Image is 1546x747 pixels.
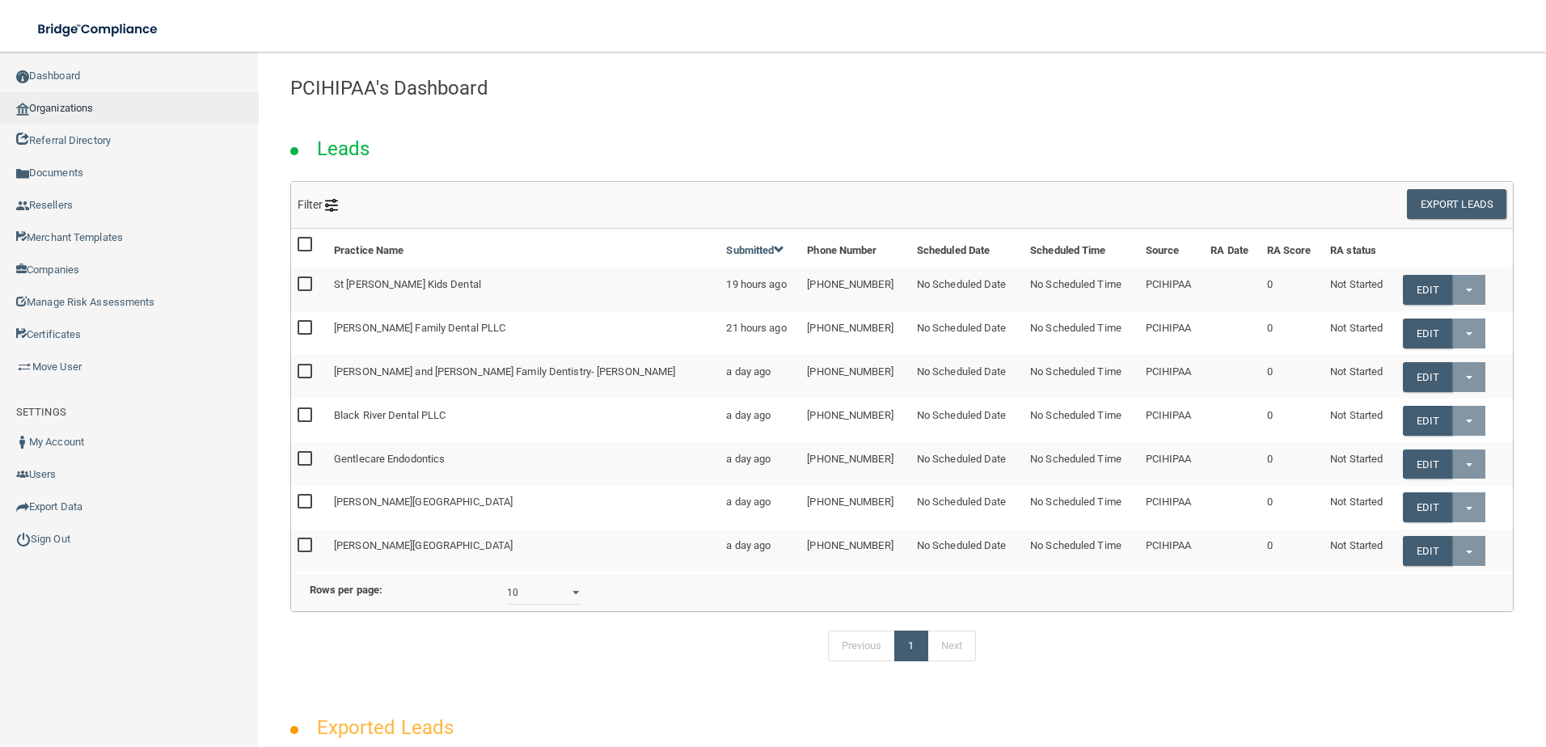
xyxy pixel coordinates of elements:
[1407,189,1506,219] button: Export Leads
[1024,229,1139,268] th: Scheduled Time
[1403,449,1452,479] a: Edit
[327,311,720,355] td: [PERSON_NAME] Family Dental PLLC
[1139,311,1205,355] td: PCIHIPAA
[1024,530,1139,572] td: No Scheduled Time
[327,442,720,486] td: Gentlecare Endodontics
[720,486,800,530] td: a day ago
[325,199,338,212] img: icon-filter@2x.21656d0b.png
[927,631,976,661] a: Next
[1139,229,1205,268] th: Source
[1139,399,1205,442] td: PCIHIPAA
[1403,406,1452,436] a: Edit
[1324,355,1396,399] td: Not Started
[910,486,1024,530] td: No Scheduled Date
[16,468,29,481] img: icon-users.e205127d.png
[16,532,31,547] img: ic_power_dark.7ecde6b1.png
[1324,442,1396,486] td: Not Started
[1139,268,1205,311] td: PCIHIPAA
[16,436,29,449] img: ic_user_dark.df1a06c3.png
[16,167,29,180] img: icon-documents.8dae5593.png
[910,530,1024,572] td: No Scheduled Date
[1024,399,1139,442] td: No Scheduled Time
[1139,486,1205,530] td: PCIHIPAA
[910,442,1024,486] td: No Scheduled Date
[1261,442,1324,486] td: 0
[1024,442,1139,486] td: No Scheduled Time
[910,268,1024,311] td: No Scheduled Date
[828,631,896,661] a: Previous
[1261,268,1324,311] td: 0
[1024,268,1139,311] td: No Scheduled Time
[720,355,800,399] td: a day ago
[327,268,720,311] td: St [PERSON_NAME] Kids Dental
[1139,442,1205,486] td: PCIHIPAA
[310,584,382,596] b: Rows per page:
[800,355,910,399] td: [PHONE_NUMBER]
[327,229,720,268] th: Practice Name
[800,268,910,311] td: [PHONE_NUMBER]
[720,530,800,572] td: a day ago
[1324,399,1396,442] td: Not Started
[800,311,910,355] td: [PHONE_NUMBER]
[327,486,720,530] td: [PERSON_NAME][GEOGRAPHIC_DATA]
[1261,229,1324,268] th: RA Score
[910,311,1024,355] td: No Scheduled Date
[1139,530,1205,572] td: PCIHIPAA
[327,355,720,399] td: [PERSON_NAME] and [PERSON_NAME] Family Dentistry- [PERSON_NAME]
[800,399,910,442] td: [PHONE_NUMBER]
[910,229,1024,268] th: Scheduled Date
[1261,311,1324,355] td: 0
[16,70,29,83] img: ic_dashboard_dark.d01f4a41.png
[1024,486,1139,530] td: No Scheduled Time
[16,403,66,422] label: SETTINGS
[327,399,720,442] td: Black River Dental PLLC
[1261,355,1324,399] td: 0
[290,78,1514,99] h4: PCIHIPAA's Dashboard
[720,268,800,311] td: 19 hours ago
[1261,486,1324,530] td: 0
[1261,399,1324,442] td: 0
[720,399,800,442] td: a day ago
[800,442,910,486] td: [PHONE_NUMBER]
[1403,275,1452,305] a: Edit
[298,198,339,211] span: Filter
[16,200,29,213] img: ic_reseller.de258add.png
[1403,362,1452,392] a: Edit
[800,530,910,572] td: [PHONE_NUMBER]
[1324,229,1396,268] th: RA status
[910,399,1024,442] td: No Scheduled Date
[1324,530,1396,572] td: Not Started
[1403,492,1452,522] a: Edit
[720,442,800,486] td: a day ago
[1324,311,1396,355] td: Not Started
[327,530,720,572] td: [PERSON_NAME][GEOGRAPHIC_DATA]
[1024,355,1139,399] td: No Scheduled Time
[1139,355,1205,399] td: PCIHIPAA
[1324,486,1396,530] td: Not Started
[1204,229,1260,268] th: RA Date
[1403,319,1452,348] a: Edit
[800,486,910,530] td: [PHONE_NUMBER]
[800,229,910,268] th: Phone Number
[1324,268,1396,311] td: Not Started
[16,500,29,513] img: icon-export.b9366987.png
[726,244,784,256] a: Submitted
[720,311,800,355] td: 21 hours ago
[16,359,32,375] img: briefcase.64adab9b.png
[1024,311,1139,355] td: No Scheduled Time
[301,126,386,171] h2: Leads
[910,355,1024,399] td: No Scheduled Date
[1261,530,1324,572] td: 0
[894,631,927,661] a: 1
[1403,536,1452,566] a: Edit
[24,13,173,46] img: bridge_compliance_login_screen.278c3ca4.svg
[16,103,29,116] img: organization-icon.f8decf85.png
